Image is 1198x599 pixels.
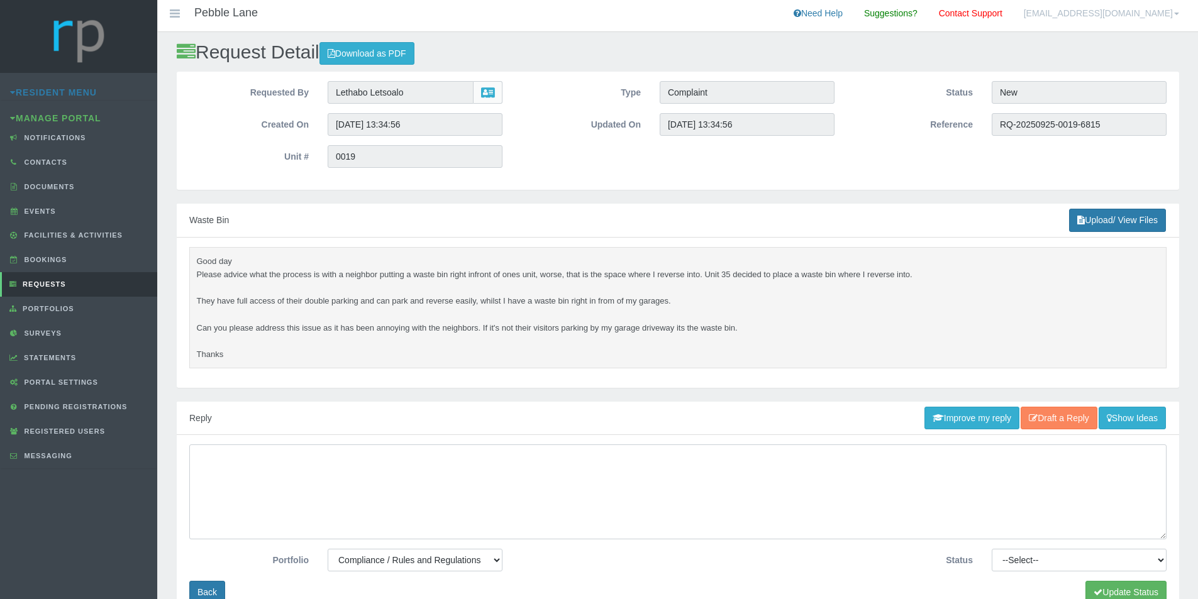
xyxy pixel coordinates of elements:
span: Messaging [21,452,72,459]
span: Registered Users [21,427,105,435]
label: Updated On [512,113,650,132]
button: Draft a Reply [1021,407,1097,430]
label: Status [844,549,982,568]
span: Contacts [21,158,67,166]
span: Requests [19,280,66,288]
div: Reply [177,402,1179,436]
label: Status [844,81,982,100]
h2: Request Detail [177,41,1179,65]
label: Portfolio [180,549,318,568]
label: Requested By [180,81,318,100]
span: Statements [21,354,76,361]
span: Bookings [21,256,67,263]
span: Notifications [21,134,86,141]
a: Upload/ View Files [1069,209,1166,232]
span: Portal Settings [21,378,98,386]
label: Reference [844,113,982,132]
h4: Pebble Lane [194,7,258,19]
span: Surveys [21,329,62,337]
pre: Good day Please advice what the process is with a neighbor putting a waste bin right infront of o... [189,247,1167,368]
label: Type [512,81,650,100]
a: Manage Portal [10,113,101,123]
label: Created On [180,113,318,132]
a: Resident Menu [10,87,97,97]
span: Events [21,207,56,215]
span: Documents [21,183,75,190]
span: Pending Registrations [21,403,128,410]
button: Show Ideas [1099,407,1166,430]
a: Download as PDF [319,42,414,65]
span: Facilities & Activities [21,231,123,239]
button: Improve my reply [924,407,1019,430]
span: Portfolios [19,305,74,312]
div: Waste Bin [177,204,1179,238]
label: Unit # [180,145,318,164]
